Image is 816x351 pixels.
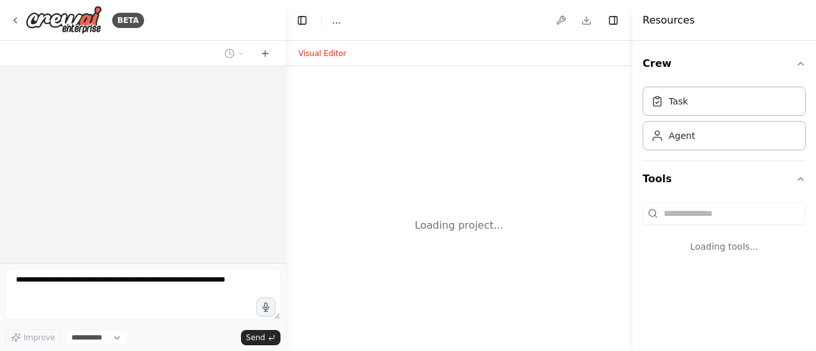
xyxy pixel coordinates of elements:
span: Improve [24,333,55,343]
button: Hide left sidebar [293,11,311,29]
button: Visual Editor [291,46,354,61]
div: Crew [643,82,806,161]
span: ... [332,14,340,27]
div: Loading tools... [643,230,806,263]
button: Send [241,330,280,345]
div: Loading project... [415,218,504,233]
button: Switch to previous chat [219,46,250,61]
button: Click to speak your automation idea [256,297,275,317]
div: Tools [643,197,806,273]
button: Hide right sidebar [604,11,622,29]
div: Agent [669,129,695,142]
nav: breadcrumb [332,14,340,27]
img: Logo [25,6,102,34]
div: Task [669,95,688,108]
span: Send [246,333,265,343]
h4: Resources [643,13,695,28]
div: BETA [112,13,144,28]
button: Start a new chat [255,46,275,61]
button: Crew [643,46,806,82]
button: Tools [643,161,806,197]
button: Improve [5,329,61,346]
